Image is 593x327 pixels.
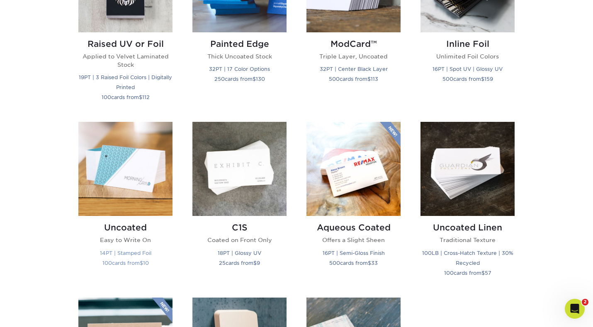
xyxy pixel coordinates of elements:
span: $ [481,76,484,82]
img: Uncoated Business Cards [78,122,173,216]
small: 19PT | 3 Raised Foil Colors | Digitally Printed [79,74,172,90]
span: 57 [485,270,491,276]
small: cards from [219,260,260,266]
small: 18PT | Glossy UV [218,250,261,256]
a: Uncoated Linen Business Cards Uncoated Linen Traditional Texture 100LB | Cross-Hatch Texture | 30... [420,122,515,287]
span: 250 [214,76,225,82]
span: $ [253,76,256,82]
small: 32PT | Center Black Layer [320,66,388,72]
span: 10 [143,260,149,266]
span: $ [368,260,371,266]
span: $ [481,270,485,276]
small: cards from [442,76,493,82]
p: Traditional Texture [420,236,515,244]
p: Offers a Slight Sheen [306,236,401,244]
small: cards from [214,76,265,82]
img: Aqueous Coated Business Cards [306,122,401,216]
p: Applied to Velvet Laminated Stock [78,52,173,69]
span: 100 [102,260,112,266]
p: Unlimited Foil Colors [420,52,515,61]
span: 112 [142,94,150,100]
img: C1S Business Cards [192,122,287,216]
img: Uncoated Linen Business Cards [420,122,515,216]
p: Coated on Front Only [192,236,287,244]
h2: ModCard™ [306,39,401,49]
span: 500 [329,260,340,266]
img: New Product [380,122,401,147]
span: 113 [371,76,378,82]
span: 100 [444,270,454,276]
span: 9 [257,260,260,266]
small: 16PT | Spot UV | Glossy UV [433,66,503,72]
p: Triple Layer, Uncoated [306,52,401,61]
p: Thick Uncoated Stock [192,52,287,61]
span: 2 [582,299,588,305]
h2: Painted Edge [192,39,287,49]
span: 33 [371,260,378,266]
a: Uncoated Business Cards Uncoated Easy to Write On 14PT | Stamped Foil 100cards from$10 [78,122,173,287]
small: 16PT | Semi-Gloss Finish [323,250,385,256]
span: 130 [256,76,265,82]
span: 25 [219,260,226,266]
h2: Inline Foil [420,39,515,49]
span: 100 [102,94,111,100]
span: 500 [329,76,340,82]
a: C1S Business Cards C1S Coated on Front Only 18PT | Glossy UV 25cards from$9 [192,122,287,287]
p: Easy to Write On [78,236,173,244]
span: 500 [442,76,453,82]
small: 32PT | 17 Color Options [209,66,270,72]
span: $ [253,260,257,266]
h2: C1S [192,223,287,233]
a: Aqueous Coated Business Cards Aqueous Coated Offers a Slight Sheen 16PT | Semi-Gloss Finish 500ca... [306,122,401,287]
span: 159 [484,76,493,82]
small: 14PT | Stamped Foil [100,250,151,256]
h2: Aqueous Coated [306,223,401,233]
span: $ [139,94,142,100]
small: cards from [102,260,149,266]
small: cards from [102,94,150,100]
span: $ [140,260,143,266]
span: $ [367,76,371,82]
small: 100LB | Cross-Hatch Texture | 30% Recycled [422,250,513,266]
h2: Uncoated Linen [420,223,515,233]
img: New Product [152,298,173,322]
small: cards from [444,270,491,276]
iframe: Intercom live chat [565,299,585,319]
small: cards from [329,260,378,266]
h2: Uncoated [78,223,173,233]
h2: Raised UV or Foil [78,39,173,49]
small: cards from [329,76,378,82]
